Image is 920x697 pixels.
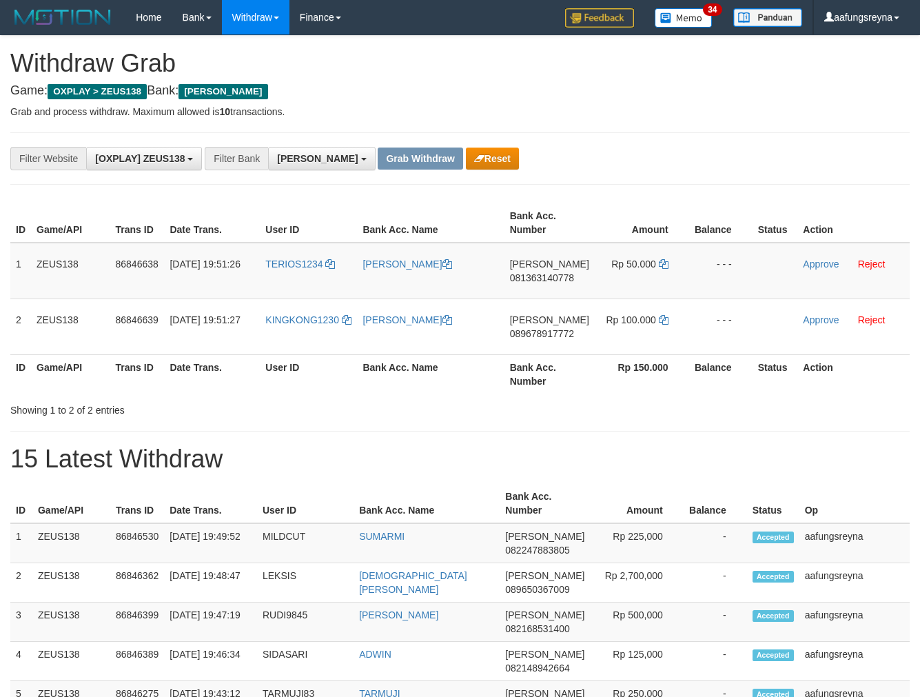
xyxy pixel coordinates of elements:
[505,663,569,674] span: Copy 082148942664 to clipboard
[684,603,747,642] td: -
[48,84,147,99] span: OXPLAY > ZEUS138
[10,243,31,299] td: 1
[164,354,260,394] th: Date Trans.
[10,147,86,170] div: Filter Website
[10,398,373,417] div: Showing 1 to 2 of 2 entries
[753,203,798,243] th: Status
[689,203,753,243] th: Balance
[753,532,794,543] span: Accepted
[359,531,405,542] a: SUMARMI
[500,484,590,523] th: Bank Acc. Number
[590,563,683,603] td: Rp 2,700,000
[505,531,584,542] span: [PERSON_NAME]
[260,203,357,243] th: User ID
[205,147,268,170] div: Filter Bank
[257,523,354,563] td: MILDCUT
[10,84,910,98] h4: Game: Bank:
[799,642,910,681] td: aafungsreyna
[510,272,574,283] span: Copy 081363140778 to clipboard
[268,147,375,170] button: [PERSON_NAME]
[178,84,267,99] span: [PERSON_NAME]
[219,106,230,117] strong: 10
[164,563,257,603] td: [DATE] 19:48:47
[753,610,794,622] span: Accepted
[354,484,500,523] th: Bank Acc. Name
[753,571,794,583] span: Accepted
[257,563,354,603] td: LEKSIS
[170,259,240,270] span: [DATE] 19:51:26
[590,642,683,681] td: Rp 125,000
[590,484,683,523] th: Amount
[110,642,164,681] td: 86846389
[689,243,753,299] td: - - -
[257,642,354,681] td: SIDASARI
[10,50,910,77] h1: Withdraw Grab
[362,259,451,270] a: [PERSON_NAME]
[504,203,595,243] th: Bank Acc. Number
[31,299,110,354] td: ZEUS138
[10,299,31,354] td: 2
[277,153,358,164] span: [PERSON_NAME]
[265,314,351,325] a: KINGKONG1230
[110,523,164,563] td: 86846530
[95,153,185,164] span: [OXPLAY] ZEUS138
[32,603,110,642] td: ZEUS138
[659,314,668,325] a: Copy 100000 to clipboard
[10,523,32,563] td: 1
[510,259,589,270] span: [PERSON_NAME]
[110,354,165,394] th: Trans ID
[689,299,753,354] td: - - -
[595,354,689,394] th: Rp 150.000
[590,603,683,642] td: Rp 500,000
[733,8,802,27] img: panduan.png
[359,649,391,660] a: ADWIN
[260,354,357,394] th: User ID
[10,642,32,681] td: 4
[799,523,910,563] td: aafungsreyna
[10,445,910,473] h1: 15 Latest Withdraw
[505,584,569,595] span: Copy 089650367009 to clipboard
[32,642,110,681] td: ZEUS138
[164,523,257,563] td: [DATE] 19:49:52
[32,563,110,603] td: ZEUS138
[797,354,910,394] th: Action
[378,148,462,170] button: Grab Withdraw
[10,203,31,243] th: ID
[10,603,32,642] td: 3
[110,203,165,243] th: Trans ID
[611,259,656,270] span: Rp 50.000
[595,203,689,243] th: Amount
[10,354,31,394] th: ID
[659,259,668,270] a: Copy 50000 to clipboard
[164,203,260,243] th: Date Trans.
[703,3,722,16] span: 34
[510,328,574,339] span: Copy 089678917772 to clipboard
[799,563,910,603] td: aafungsreyna
[803,259,839,270] a: Approve
[164,484,257,523] th: Date Trans.
[110,484,164,523] th: Trans ID
[10,7,115,28] img: MOTION_logo.png
[689,354,753,394] th: Balance
[164,642,257,681] td: [DATE] 19:46:34
[505,545,569,556] span: Copy 082247883805 to clipboard
[86,147,202,170] button: [OXPLAY] ZEUS138
[858,314,886,325] a: Reject
[799,484,910,523] th: Op
[265,314,339,325] span: KINGKONG1230
[31,203,110,243] th: Game/API
[655,8,713,28] img: Button%20Memo.svg
[116,314,159,325] span: 86846639
[32,484,110,523] th: Game/API
[110,603,164,642] td: 86846399
[32,523,110,563] td: ZEUS138
[31,354,110,394] th: Game/API
[504,354,595,394] th: Bank Acc. Number
[10,105,910,119] p: Grab and process withdraw. Maximum allowed is transactions.
[164,603,257,642] td: [DATE] 19:47:19
[466,148,519,170] button: Reset
[590,523,683,563] td: Rp 225,000
[257,484,354,523] th: User ID
[747,484,799,523] th: Status
[116,259,159,270] span: 86846638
